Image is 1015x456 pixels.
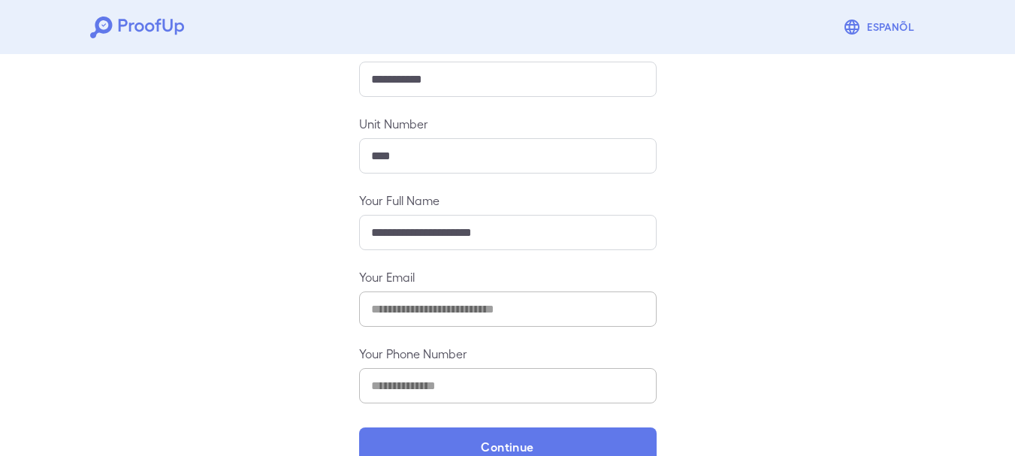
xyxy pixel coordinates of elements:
button: Espanõl [837,12,925,42]
label: Your Email [359,268,657,285]
label: Your Full Name [359,192,657,209]
label: Unit Number [359,115,657,132]
label: Your Phone Number [359,345,657,362]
